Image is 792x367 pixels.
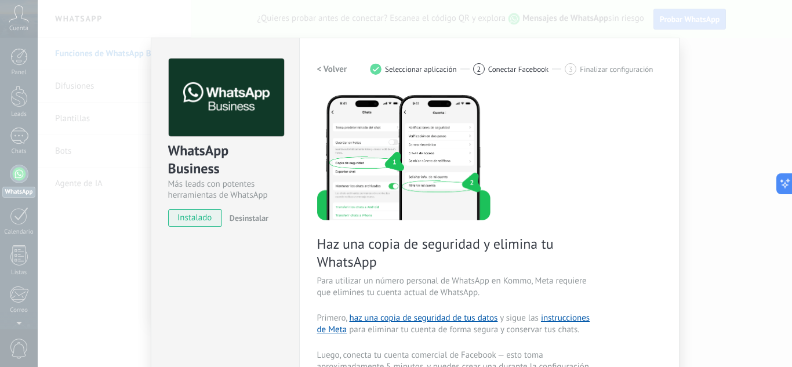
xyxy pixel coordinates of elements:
[317,64,347,75] h2: < Volver
[169,209,221,227] span: instalado
[230,213,268,223] span: Desinstalar
[168,141,282,179] div: WhatsApp Business
[349,313,497,324] a: haz una copia de seguridad de tus datos
[488,65,549,74] span: Conectar Facebook
[317,275,593,299] span: Para utilizar un número personal de WhatsApp en Kommo, Meta requiere que elimines tu cuenta actua...
[385,65,457,74] span: Seleccionar aplicación
[317,93,491,220] img: delete personal phone
[168,179,282,201] div: Más leads con potentes herramientas de WhatsApp
[317,235,593,271] span: Haz una copia de seguridad y elimina tu WhatsApp
[569,64,573,74] span: 3
[477,64,481,74] span: 2
[580,65,653,74] span: Finalizar configuración
[225,209,268,227] button: Desinstalar
[169,59,284,137] img: logo_main.png
[317,313,590,335] a: instrucciones de Meta
[317,59,347,79] button: < Volver
[317,313,593,336] span: Primero, y sigue las para eliminar tu cuenta de forma segura y conservar tus chats.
